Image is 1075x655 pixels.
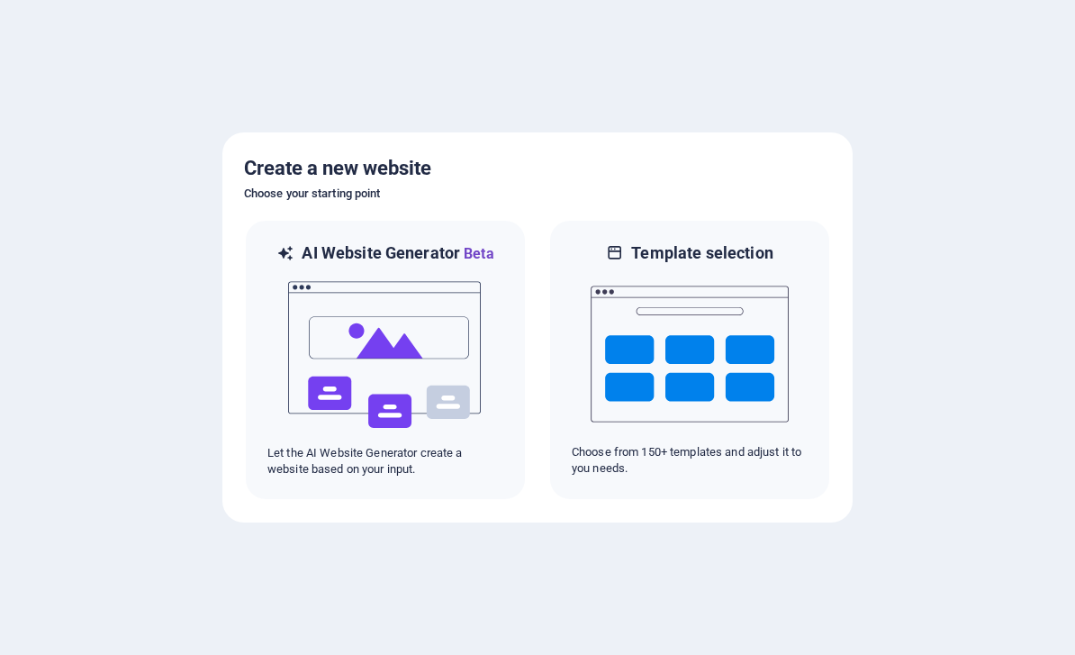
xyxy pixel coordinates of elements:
[548,219,831,501] div: Template selectionChoose from 150+ templates and adjust it to you needs.
[572,444,808,477] p: Choose from 150+ templates and adjust it to you needs.
[286,265,484,445] img: ai
[244,183,831,205] h6: Choose your starting point
[267,445,503,478] p: Let the AI Website Generator create a website based on your input.
[302,242,493,265] h6: AI Website Generator
[244,219,527,501] div: AI Website GeneratorBetaaiLet the AI Website Generator create a website based on your input.
[631,242,772,264] h6: Template selection
[244,154,831,183] h5: Create a new website
[460,245,494,262] span: Beta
